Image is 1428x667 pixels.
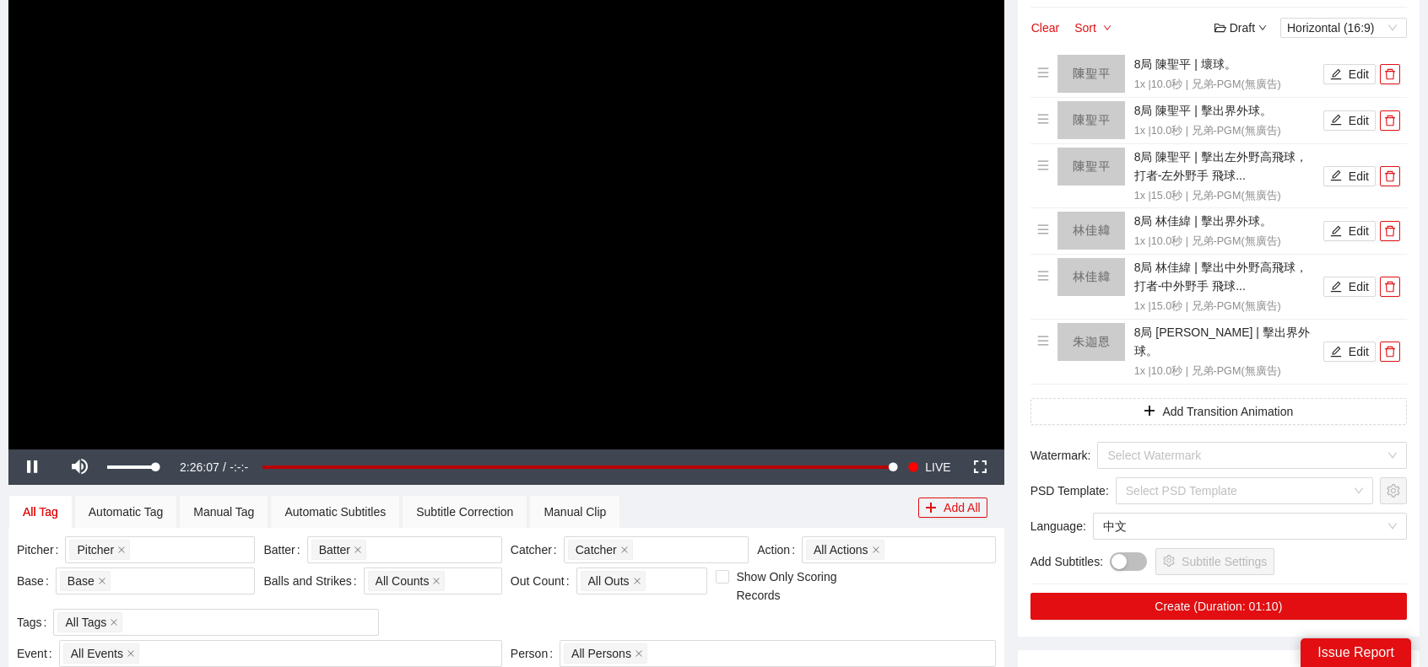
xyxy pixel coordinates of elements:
[1380,477,1407,504] button: setting
[71,644,123,663] span: All Events
[1330,225,1342,239] span: edit
[127,649,135,658] span: close
[8,449,56,485] button: Pause
[416,503,513,521] div: Subtitle Correction
[1030,552,1103,571] span: Add Subtitles :
[957,449,1004,485] button: Fullscreen
[1037,335,1049,347] span: menu
[17,567,56,594] label: Base
[633,577,641,585] span: close
[1381,225,1399,237] span: delete
[77,541,114,559] span: Pitcher
[1037,67,1049,78] span: menu
[65,613,106,632] span: All Tags
[17,536,65,563] label: Pitcher
[284,503,386,521] div: Automatic Subtitles
[56,449,103,485] button: Mute
[23,503,58,521] div: All Tag
[17,640,59,667] label: Event
[117,546,126,554] span: close
[98,577,106,585] span: close
[1323,166,1376,186] button: editEdit
[1037,159,1049,171] span: menu
[1144,405,1155,418] span: plus
[588,572,630,590] span: All Outs
[354,546,362,554] span: close
[511,640,560,667] label: Person
[1134,323,1319,360] h4: 8局 [PERSON_NAME] | 擊出界外球。
[60,571,111,591] span: Base
[1381,346,1399,358] span: delete
[1134,258,1319,295] h4: 8局 林佳緯 | 擊出中外野高飛球， 打者-中外野手 飛球...
[1214,19,1267,37] div: Draft
[1381,115,1399,126] span: delete
[1381,170,1399,182] span: delete
[576,541,617,559] span: Catcher
[1057,212,1125,250] img: 160x90.png
[1330,114,1342,127] span: edit
[1037,113,1049,125] span: menu
[1134,55,1319,73] h4: 8局 陳聖平 | 壞球。
[263,536,306,563] label: Batter
[1057,101,1125,139] img: 160x90.png
[1323,110,1376,131] button: editEdit
[571,644,631,663] span: All Persons
[872,546,880,554] span: close
[1380,221,1400,241] button: delete
[1323,277,1376,297] button: editEdit
[1301,638,1411,667] div: Issue Report
[757,536,802,563] label: Action
[1330,169,1342,183] span: edit
[1155,548,1274,575] button: settingSubtitle Settings
[107,465,155,469] div: Volume Level
[1214,22,1226,34] span: folder-open
[1380,342,1400,362] button: delete
[1380,64,1400,84] button: delete
[901,449,956,485] button: Seek to live, currently playing live
[729,567,872,605] span: Show Only Scoring Records
[1030,18,1060,38] button: Clear
[511,567,576,594] label: Out Count
[180,460,219,474] span: 2:26:07
[1037,270,1049,282] span: menu
[1330,281,1342,294] span: edit
[193,503,254,521] div: Manual Tag
[1134,101,1319,120] h4: 8局 陳聖平 | 擊出界外球。
[110,618,118,627] span: close
[1134,188,1319,205] p: 1x | 15.0 秒 | 兄弟-PGM(無廣告)
[1134,123,1319,140] p: 1x | 10.0 秒 | 兄弟-PGM(無廣告)
[806,540,884,560] span: All Actions
[1134,77,1319,94] p: 1x | 10.0 秒 | 兄弟-PGM(無廣告)
[1030,593,1407,620] button: Create (Duration: 01:10)
[925,449,950,485] span: LIVE
[1134,212,1319,230] h4: 8局 林佳緯 | 擊出界外球。
[1381,68,1399,80] span: delete
[17,609,53,636] label: Tags
[581,571,646,591] span: All Outs
[319,541,350,559] span: Batter
[1134,148,1319,185] h4: 8局 陳聖平 | 擊出左外野高飛球， 打者-左外野手 飛球...
[635,649,643,658] span: close
[1030,398,1407,425] button: plusAdd Transition Animation
[432,577,441,585] span: close
[511,536,564,563] label: Catcher
[620,546,629,554] span: close
[223,460,226,474] span: /
[1323,221,1376,241] button: editEdit
[1103,24,1112,34] span: down
[1134,363,1319,380] p: 1x | 10.0 秒 | 兄弟-PGM(無廣告)
[1380,277,1400,297] button: delete
[544,503,606,521] div: Manual Clip
[814,541,868,559] span: All Actions
[1103,514,1397,539] span: 中文
[1030,446,1091,465] span: Watermark :
[1380,110,1400,131] button: delete
[1134,299,1319,315] p: 1x | 15.0 秒 | 兄弟-PGM(無廣告)
[1030,517,1086,535] span: Language :
[1330,346,1342,359] span: edit
[263,567,363,594] label: Balls and Strikes
[1057,148,1125,186] img: 160x90.png
[1037,223,1049,235] span: menu
[368,571,446,591] span: All Counts
[1380,166,1400,186] button: delete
